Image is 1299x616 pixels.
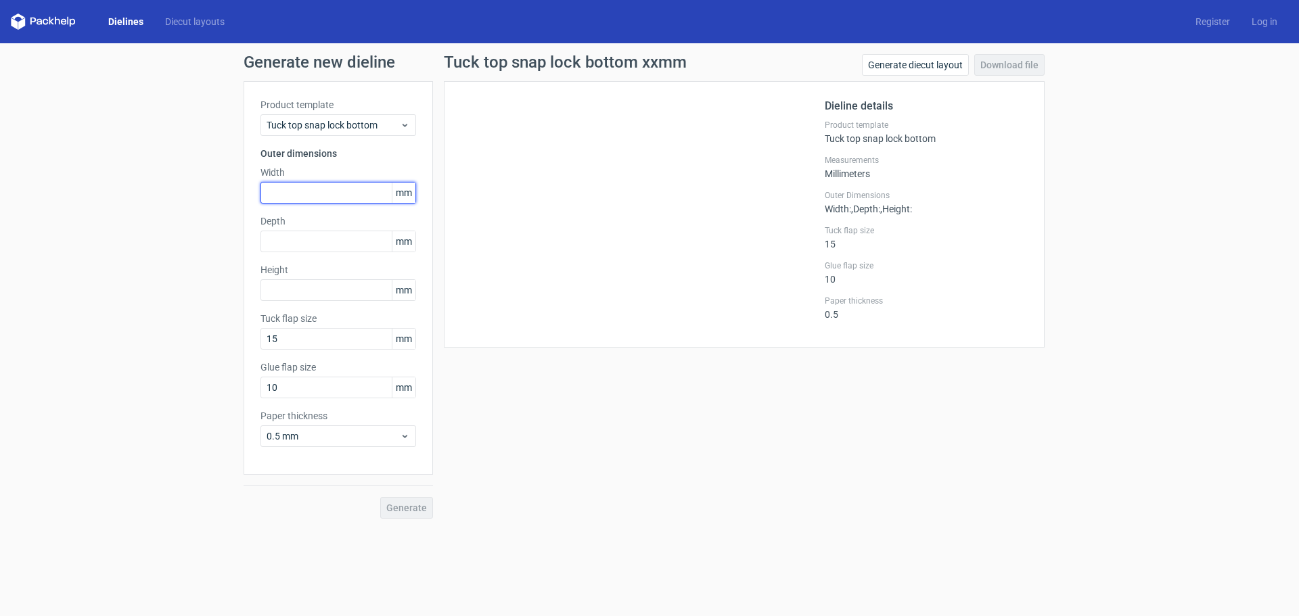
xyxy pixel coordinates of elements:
div: Millimeters [825,155,1028,179]
a: Diecut layouts [154,15,235,28]
h2: Dieline details [825,98,1028,114]
h3: Outer dimensions [260,147,416,160]
a: Log in [1241,15,1288,28]
span: mm [392,183,415,203]
a: Generate diecut layout [862,54,969,76]
span: 0.5 mm [267,429,400,443]
label: Height [260,263,416,277]
span: mm [392,280,415,300]
span: mm [392,231,415,252]
label: Tuck flap size [825,225,1028,236]
label: Glue flap size [825,260,1028,271]
label: Paper thickness [260,409,416,423]
label: Outer Dimensions [825,190,1028,201]
h1: Generate new dieline [244,54,1055,70]
div: 0.5 [825,295,1028,320]
div: 15 [825,225,1028,250]
h1: Tuck top snap lock bottom xxmm [444,54,687,70]
label: Product template [260,98,416,112]
a: Dielines [97,15,154,28]
label: Measurements [825,155,1028,166]
label: Depth [260,214,416,228]
span: , Height : [880,204,912,214]
div: Tuck top snap lock bottom [825,120,1028,144]
span: mm [392,377,415,398]
label: Paper thickness [825,295,1028,306]
label: Width [260,166,416,179]
span: Width : [825,204,851,214]
a: Register [1185,15,1241,28]
label: Product template [825,120,1028,131]
label: Tuck flap size [260,312,416,325]
span: Tuck top snap lock bottom [267,118,400,132]
div: 10 [825,260,1028,285]
span: , Depth : [851,204,880,214]
span: mm [392,329,415,349]
label: Glue flap size [260,360,416,374]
